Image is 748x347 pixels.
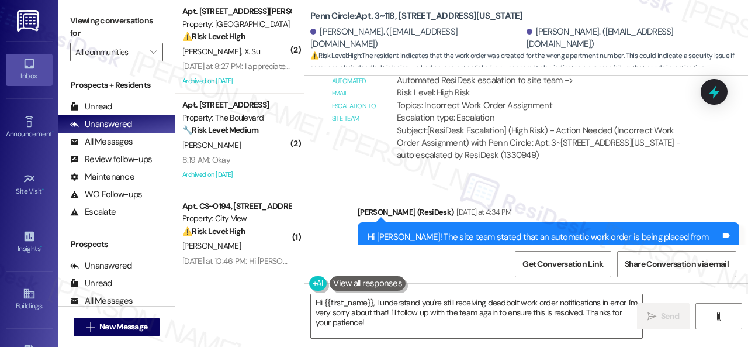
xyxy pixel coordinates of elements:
b: Penn Circle: Apt. 3~118, [STREET_ADDRESS][US_STATE] [310,10,523,22]
span: Share Conversation via email [625,258,729,270]
span: Get Conversation Link [522,258,603,270]
div: Hi [PERSON_NAME]! The site team stated that an automatic work order is being placed from the smar... [368,231,721,269]
div: [PERSON_NAME]. ([EMAIL_ADDRESS][DOMAIN_NAME]) [527,26,740,51]
div: WO Follow-ups [70,188,142,201]
button: Send [637,303,690,329]
div: [PERSON_NAME]. ([EMAIL_ADDRESS][DOMAIN_NAME]) [310,26,524,51]
div: Escalate [70,206,116,218]
div: Apt. [STREET_ADDRESS][PERSON_NAME] [182,5,290,18]
div: Archived on [DATE] [181,74,292,88]
span: [PERSON_NAME] [182,241,241,251]
div: Unread [70,277,112,290]
div: Archived on [DATE] [181,167,292,182]
div: 8:19 AM: Okay [182,154,230,165]
span: [PERSON_NAME] [182,46,244,57]
div: Property: [GEOGRAPHIC_DATA] [182,18,290,30]
label: Viewing conversations for [70,12,163,43]
div: Property: City View [182,212,290,225]
i:  [714,312,723,321]
div: Subject: [ResiDesk Escalation] (High Risk) - Action Needed (Incorrect Work Order Assignment) with... [397,125,694,162]
div: Automated email escalation to site team [332,75,378,125]
button: Get Conversation Link [515,251,611,277]
div: Unanswered [70,260,132,272]
a: Buildings [6,284,53,315]
i:  [647,312,656,321]
span: X. Su [244,46,261,57]
span: Send [661,310,679,322]
div: All Messages [70,295,133,307]
span: : The resident indicates that the work order was created for the wrong apartment number. This cou... [310,50,748,75]
div: [DATE] at 4:34 PM [453,206,511,218]
button: New Message [74,318,160,336]
input: All communities [75,43,144,61]
div: Property: The Boulevard [182,112,290,124]
span: New Message [99,321,147,333]
a: Inbox [6,54,53,85]
div: Unanswered [70,118,132,130]
a: Site Visit • [6,169,53,201]
div: All Messages [70,136,133,148]
strong: ⚠️ Risk Level: High [182,31,245,42]
button: Share Conversation via email [617,251,736,277]
div: Prospects [58,238,175,250]
i:  [150,47,157,57]
div: Apt. CS~0194, [STREET_ADDRESS] [182,200,290,212]
strong: ⚠️ Risk Level: High [182,226,245,236]
span: • [52,128,54,136]
a: Insights • [6,226,53,258]
strong: ⚠️ Risk Level: High [310,51,361,60]
i:  [86,322,95,332]
div: Prospects + Residents [58,79,175,91]
span: [PERSON_NAME] [182,140,241,150]
div: Maintenance [70,171,134,183]
img: ResiDesk Logo [17,10,41,32]
div: Review follow-ups [70,153,152,166]
span: • [42,185,44,194]
div: Automated ResiDesk escalation to site team -> Risk Level: High Risk Topics: Incorrect Work Order ... [397,74,694,125]
div: [PERSON_NAME] (ResiDesk) [358,206,739,222]
span: • [40,243,42,251]
strong: 🔧 Risk Level: Medium [182,125,258,135]
textarea: Hi {{first_name}}, I understand you're still receiving deadbolt work order notifications in error... [311,294,642,338]
div: Apt. [STREET_ADDRESS] [182,99,290,111]
div: Unread [70,101,112,113]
